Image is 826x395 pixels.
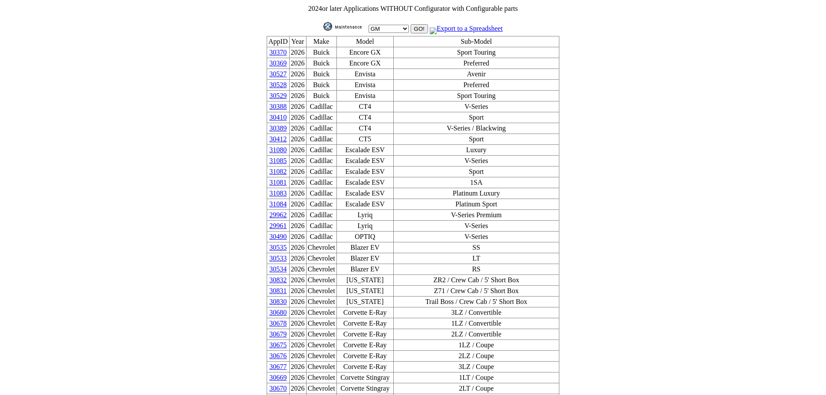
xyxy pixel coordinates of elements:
td: RS [394,264,559,275]
td: Envista [336,80,393,91]
input: GO! [411,24,428,33]
a: 30490 [269,233,287,240]
td: 2026 [289,80,306,91]
td: Chevrolet [306,286,336,297]
a: 30535 [269,244,287,251]
a: 30528 [269,81,287,88]
td: Chevrolet [306,297,336,307]
td: Blazer EV [336,264,393,275]
a: 29962 [269,211,287,219]
td: Blazer EV [336,242,393,253]
td: Cadillac [306,112,336,123]
td: [US_STATE] [336,297,393,307]
img: MSExcel.jpg [430,27,437,34]
td: 2026 [289,351,306,362]
td: Year [289,36,306,47]
td: Chevrolet [306,340,336,351]
td: 2026 [289,297,306,307]
td: Buick [306,47,336,58]
td: 1LZ / Coupe [394,340,559,351]
td: V-Series [394,232,559,242]
td: Chevrolet [306,383,336,394]
td: Preferred [394,58,559,69]
td: Chevrolet [306,372,336,383]
td: Chevrolet [306,253,336,264]
td: Envista [336,69,393,80]
td: 1LZ / Convertible [394,318,559,329]
td: 2026 [289,199,306,210]
td: 1SA [394,177,559,188]
td: 2026 [289,177,306,188]
a: Export to a Spreadsheet [430,25,503,32]
td: ZR2 / Crew Cab / 5' Short Box [394,275,559,286]
td: Escalade ESV [336,199,393,210]
td: CT4 [336,101,393,112]
td: 2026 [289,210,306,221]
td: Sport Touring [394,47,559,58]
td: 2LZ / Coupe [394,351,559,362]
td: 2026 [289,188,306,199]
a: 30680 [269,309,287,316]
a: 30370 [269,49,287,56]
span: 2024 [308,5,322,12]
td: 2026 [289,307,306,318]
a: 30831 [269,287,287,294]
td: 2LZ / Convertible [394,329,559,340]
td: 2026 [289,58,306,69]
td: 2026 [289,253,306,264]
td: CT4 [336,112,393,123]
td: Corvette E-Ray [336,318,393,329]
td: 2026 [289,318,306,329]
td: CT4 [336,123,393,134]
td: Escalade ESV [336,188,393,199]
a: 30679 [269,330,287,338]
td: Escalade ESV [336,145,393,156]
td: Chevrolet [306,329,336,340]
td: Escalade ESV [336,166,393,177]
td: Cadillac [306,134,336,145]
td: Chevrolet [306,242,336,253]
td: V-Series / Blackwing [394,123,559,134]
td: [US_STATE] [336,275,393,286]
td: V-Series Premium [394,210,559,221]
td: 2026 [289,329,306,340]
a: 30369 [269,59,287,67]
td: Preferred [394,80,559,91]
td: Luxury [394,145,559,156]
td: 2026 [289,221,306,232]
td: Sport Touring [394,91,559,101]
td: Platinum Luxury [394,188,559,199]
td: Buick [306,58,336,69]
a: 30389 [269,124,287,132]
td: 2026 [289,340,306,351]
td: 3LZ / Convertible [394,307,559,318]
td: Corvette E-Ray [336,351,393,362]
a: 31084 [269,200,287,208]
td: Corvette E-Ray [336,307,393,318]
td: Cadillac [306,210,336,221]
td: Cadillac [306,101,336,112]
a: 31085 [269,157,287,164]
td: Platinum Sport [394,199,559,210]
a: 30677 [269,363,287,370]
a: 31081 [269,179,287,186]
td: Avenir [394,69,559,80]
td: Chevrolet [306,318,336,329]
td: Corvette Stingray [336,372,393,383]
td: SS [394,242,559,253]
td: Chevrolet [306,307,336,318]
td: Chevrolet [306,275,336,286]
a: 30669 [269,374,287,381]
td: Cadillac [306,188,336,199]
td: Buick [306,91,336,101]
td: 2026 [289,362,306,372]
td: 2026 [289,134,306,145]
a: 31082 [269,168,287,175]
td: OPTIQ [336,232,393,242]
td: 2026 [289,91,306,101]
td: Trail Boss / Crew Cab / 5' Short Box [394,297,559,307]
td: Buick [306,80,336,91]
td: 2026 [289,372,306,383]
td: 2026 [289,242,306,253]
td: LT [394,253,559,264]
